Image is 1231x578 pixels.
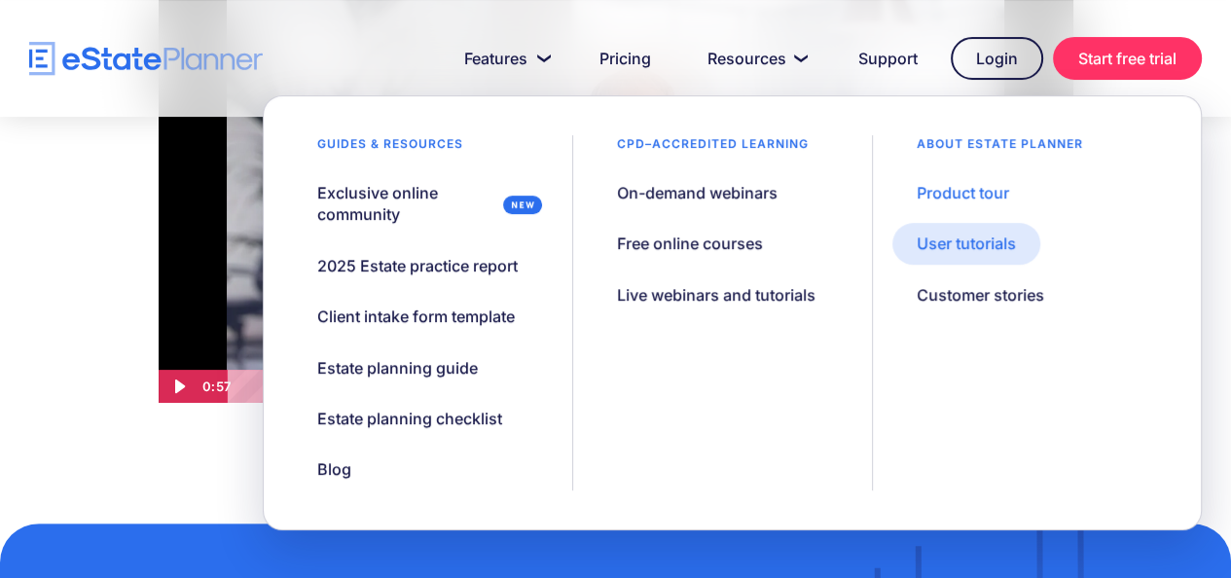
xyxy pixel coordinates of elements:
[317,458,351,480] div: Blog
[892,172,1033,213] a: Product tour
[593,172,802,213] a: On-demand webinars
[892,274,1068,315] a: Customer stories
[593,135,833,163] div: CPD–accredited learning
[317,408,502,429] div: Estate planning checklist
[684,39,825,78] a: Resources
[242,370,829,403] div: Playbar
[29,42,263,76] a: home
[917,284,1044,306] div: Customer stories
[593,274,840,315] a: Live webinars and tutorials
[317,306,515,327] div: Client intake form template
[293,347,502,388] a: Estate planning guide
[951,37,1043,80] a: Login
[441,39,566,78] a: Features
[317,357,478,379] div: Estate planning guide
[293,172,553,235] a: Exclusive online community
[317,182,494,226] div: Exclusive online community
[293,296,539,337] a: Client intake form template
[617,284,815,306] div: Live webinars and tutorials
[617,182,778,203] div: On-demand webinars
[576,39,674,78] a: Pricing
[593,223,787,264] a: Free online courses
[617,233,763,254] div: Free online courses
[917,182,1009,203] div: Product tour
[159,370,198,403] button: Play Video
[293,245,542,286] a: 2025 Estate practice report
[317,255,518,276] div: 2025 Estate practice report
[293,398,526,439] a: Estate planning checklist
[835,39,941,78] a: Support
[892,135,1107,163] div: About estate planner
[293,135,488,163] div: Guides & resources
[293,449,376,489] a: Blog
[1053,37,1202,80] a: Start free trial
[917,233,1016,254] div: User tutorials
[892,223,1040,264] a: User tutorials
